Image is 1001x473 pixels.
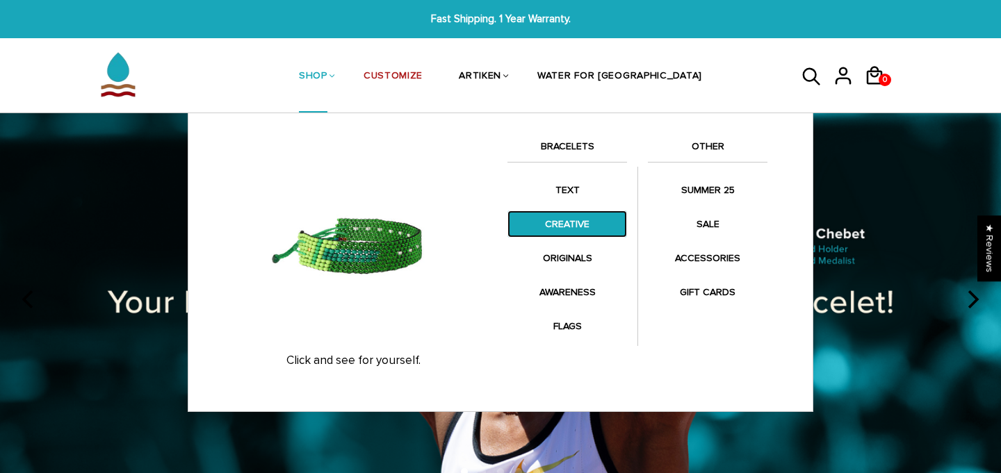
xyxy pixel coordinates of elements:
[648,279,767,306] a: GIFT CARDS
[14,284,44,315] button: previous
[507,138,627,162] a: BRACELETS
[648,210,767,238] a: SALE
[648,138,767,162] a: OTHER
[507,176,627,204] a: TEXT
[648,244,767,272] a: ACCESSORIES
[879,70,890,90] span: 0
[864,90,895,92] a: 0
[364,40,423,114] a: CUSTOMIZE
[507,279,627,306] a: AWARENESS
[537,40,702,114] a: WATER FOR [GEOGRAPHIC_DATA]
[299,40,327,114] a: SHOP
[957,284,987,315] button: next
[977,215,1001,281] div: Click to open Judge.me floating reviews tab
[213,354,494,367] p: Click and see for yourself.
[648,176,767,204] a: SUMMER 25
[309,11,692,27] span: Fast Shipping. 1 Year Warranty.
[459,40,501,114] a: ARTIKEN
[507,313,627,340] a: FLAGS
[507,244,627,272] a: ORIGINALS
[507,210,627,238] a: CREATIVE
